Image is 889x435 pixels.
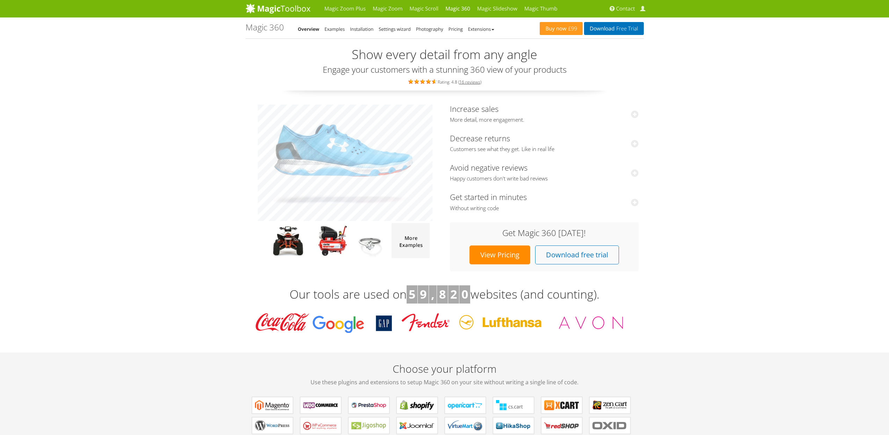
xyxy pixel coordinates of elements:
a: Magic 360 for VirtueMart [445,417,486,434]
h3: Engage your customers with a stunning 360 view of your products [246,65,644,74]
a: Magic 360 for OXID [589,417,631,434]
a: DownloadFree Trial [584,22,643,35]
b: Magic 360 for Joomla [400,420,435,431]
b: Magic 360 for OpenCart [448,400,483,411]
a: Magic 360 for WordPress [252,417,293,434]
b: Magic 360 for PrestaShop [351,400,386,411]
span: £99 [567,26,577,31]
h2: Show every detail from any angle [246,48,644,62]
div: Rating: 4.8 ( ) [246,78,644,85]
a: Magic 360 for OpenCart [445,397,486,414]
b: Magic 360 for WP e-Commerce [303,420,338,431]
h2: Choose your platform [246,363,644,386]
a: Magic 360 for Joomla [396,417,438,434]
b: 2 [450,286,457,302]
a: Increase salesMore detail, more engagement. [450,104,639,123]
b: Magic 360 for redSHOP [544,420,579,431]
a: Magic 360 for Zen Cart [589,397,631,414]
b: Magic 360 for Shopify [400,400,435,411]
a: Extensions [468,26,494,32]
img: MagicToolbox.com - Image tools for your website [246,3,311,14]
b: Magic 360 for Jigoshop [351,420,386,431]
a: Magic 360 for Jigoshop [348,417,389,434]
span: Happy customers don't write bad reviews [450,175,639,182]
a: Installation [350,26,373,32]
b: 8 [439,286,446,302]
a: Get started in minutesWithout writing code [450,192,639,212]
a: Settings wizard [379,26,411,32]
a: Magic 360 for HikaShop [493,417,534,434]
a: Pricing [449,26,463,32]
span: Free Trial [614,26,638,31]
b: Magic 360 for Zen Cart [592,400,627,411]
a: Magic 360 for CS-Cart [493,397,534,414]
a: Photography [416,26,443,32]
b: Magic 360 for HikaShop [496,420,531,431]
a: Magic 360 for Magento [252,397,293,414]
h1: Magic 360 [246,23,284,32]
h3: Our tools are used on websites (and counting). [246,285,644,304]
span: More detail, more engagement. [450,116,639,123]
b: 0 [461,286,468,302]
a: Decrease returnsCustomers see what they get. Like in real life [450,133,639,153]
h3: Get Magic 360 [DATE]! [457,228,632,237]
b: 5 [409,286,415,302]
a: Overview [298,26,320,32]
img: Magic Toolbox Customers [251,311,639,335]
b: , [431,286,435,302]
a: Magic 360 for PrestaShop [348,397,389,414]
b: Magic 360 for WooCommerce [303,400,338,411]
a: Avoid negative reviewsHappy customers don't write bad reviews [450,162,639,182]
b: Magic 360 for OXID [592,420,627,431]
a: Buy now£99 [540,22,583,35]
span: Contact [616,5,635,12]
b: Magic 360 for CS-Cart [496,400,531,411]
a: Examples [325,26,345,32]
b: Magic 360 for X-Cart [544,400,579,411]
a: View Pricing [469,245,530,264]
a: Magic 360 for redSHOP [541,417,582,434]
span: Without writing code [450,205,639,212]
a: Magic 360 for WooCommerce [300,397,341,414]
b: Magic 360 for VirtueMart [448,420,483,431]
a: 16 reviews [459,79,480,85]
img: more magic 360 demos [392,223,430,258]
b: Magic 360 for WordPress [255,420,290,431]
a: Magic 360 for X-Cart [541,397,582,414]
span: Use these plugins and extensions to setup Magic 360 on your site without writing a single line of... [246,378,644,386]
span: Customers see what they get. Like in real life [450,146,639,153]
b: 9 [420,286,427,302]
a: Magic 360 for Shopify [396,397,438,414]
a: Magic 360 for WP e-Commerce [300,417,341,434]
b: Magic 360 for Magento [255,400,290,411]
a: Download free trial [535,245,619,264]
